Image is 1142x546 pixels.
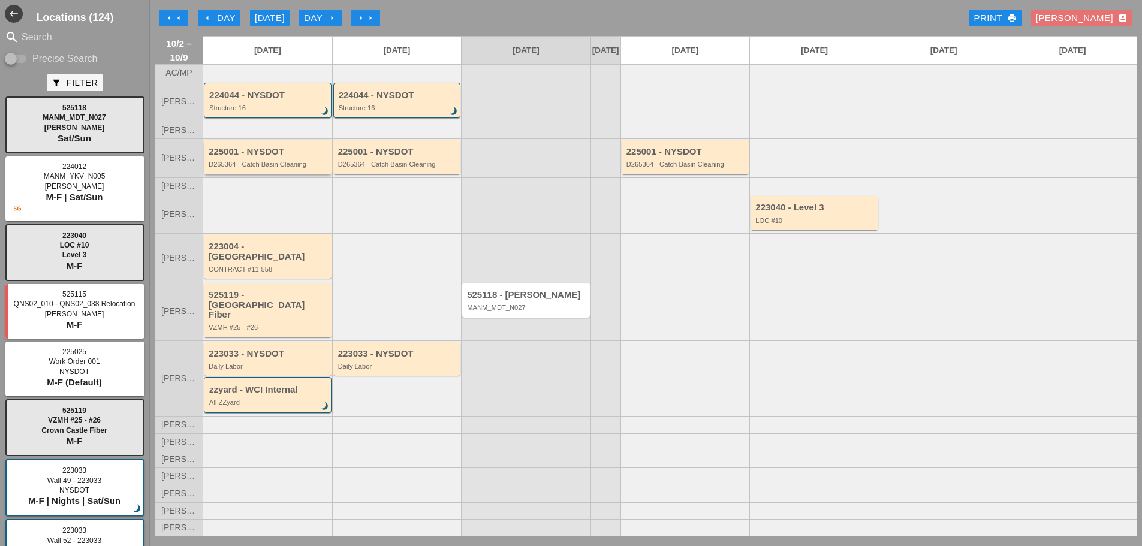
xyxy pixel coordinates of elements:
span: AC/MP [165,68,192,77]
div: D265364 - Catch Basin Cleaning [626,161,746,168]
i: account_box [1118,13,1128,23]
span: M-F | Nights | Sat/Sun [28,496,120,506]
a: [DATE] [879,37,1008,64]
div: LOC #10 [755,217,875,224]
i: arrow_right [356,13,366,23]
span: [PERSON_NAME] [161,420,197,429]
div: Day [304,11,337,25]
div: 225001 - NYSDOT [626,147,746,157]
span: [PERSON_NAME] [161,455,197,464]
i: arrow_left [174,13,183,23]
div: 225001 - NYSDOT [338,147,458,157]
div: MANM_MDT_N027 [467,304,587,311]
span: [PERSON_NAME] [161,438,197,447]
span: [PERSON_NAME] [161,506,197,515]
span: NYSDOT [59,486,89,494]
span: M-F (Default) [47,377,102,387]
i: print [1007,13,1017,23]
span: Crown Castle Fiber [41,426,107,435]
div: 223033 - NYSDOT [338,349,458,359]
div: D265364 - Catch Basin Cleaning [209,161,329,168]
i: arrow_right [366,13,375,23]
span: 525115 [62,290,86,298]
span: 223033 [62,526,86,535]
span: Level 3 [62,251,87,259]
span: [PERSON_NAME] [45,310,104,318]
span: QNS02_010 - QNS02_038 Relocation [14,300,135,308]
span: Wall 52 - 223033 [47,536,101,545]
span: M-F [67,319,83,330]
a: [DATE] [750,37,879,64]
button: Day [198,10,240,26]
span: MANM_MDT_N027 [43,113,106,122]
span: [PERSON_NAME] [45,182,104,191]
i: brightness_3 [447,105,460,118]
i: 5g [13,204,22,213]
button: [DATE] [250,10,290,26]
div: CONTRACT #11-558 [209,266,329,273]
span: 10/2 – 10/9 [161,37,197,64]
span: MANM_YKV_N005 [44,172,106,180]
button: Day [299,10,342,26]
a: [DATE] [203,37,332,64]
span: [PERSON_NAME] [44,123,105,132]
i: filter_alt [52,78,61,88]
span: M-F | Sat/Sun [46,192,103,202]
span: Wall 49 - 223033 [47,476,101,485]
a: [DATE] [462,37,590,64]
a: [DATE] [1008,37,1137,64]
span: Work Order 001 [49,357,100,366]
div: 223040 - Level 3 [755,203,875,213]
span: [PERSON_NAME] [161,374,197,383]
button: Shrink Sidebar [5,5,23,23]
span: [PERSON_NAME] [161,153,197,162]
div: Structure 16 [209,104,328,111]
input: Search [22,28,128,47]
i: brightness_3 [318,105,332,118]
span: [PERSON_NAME] [161,182,197,191]
span: [PERSON_NAME] [161,126,197,135]
div: 525119 - [GEOGRAPHIC_DATA] Fiber [209,290,329,320]
span: [PERSON_NAME] [161,307,197,316]
div: 525118 - [PERSON_NAME] [467,290,587,300]
span: NYSDOT [59,367,89,376]
i: search [5,30,19,44]
div: VZMH #25 - #26 [209,324,329,331]
div: Day [203,11,236,25]
span: 223033 [62,466,86,475]
div: Structure 16 [339,104,457,111]
div: 224044 - NYSDOT [339,91,457,101]
span: [PERSON_NAME] [161,489,197,498]
div: All ZZyard [209,399,328,406]
div: Enable Precise search to match search terms exactly. [5,52,145,66]
i: arrow_left [164,13,174,23]
a: Print [969,10,1022,26]
span: [PERSON_NAME] [161,97,197,106]
span: [PERSON_NAME] [161,210,197,219]
span: 525118 [62,104,86,112]
div: 225001 - NYSDOT [209,147,329,157]
span: 223040 [62,231,86,240]
div: zzyard - WCI Internal [209,385,328,395]
a: [DATE] [591,37,620,64]
button: Filter [47,74,103,91]
span: 225025 [62,348,86,356]
a: [DATE] [621,37,750,64]
span: Sat/Sun [58,133,91,143]
div: Daily Labor [338,363,458,370]
span: LOC #10 [60,241,89,249]
div: [DATE] [255,11,285,25]
div: Filter [52,76,98,90]
span: [PERSON_NAME] [161,472,197,481]
div: Print [974,11,1017,25]
span: VZMH #25 - #26 [48,416,101,424]
i: arrow_left [203,13,212,23]
button: [PERSON_NAME] [1031,10,1132,26]
i: west [5,5,23,23]
button: Move Ahead 1 Week [351,10,380,26]
span: [PERSON_NAME] [161,523,197,532]
div: [PERSON_NAME] [1036,11,1128,25]
span: 224012 [62,162,86,171]
label: Precise Search [32,53,98,65]
span: 525119 [62,406,86,415]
